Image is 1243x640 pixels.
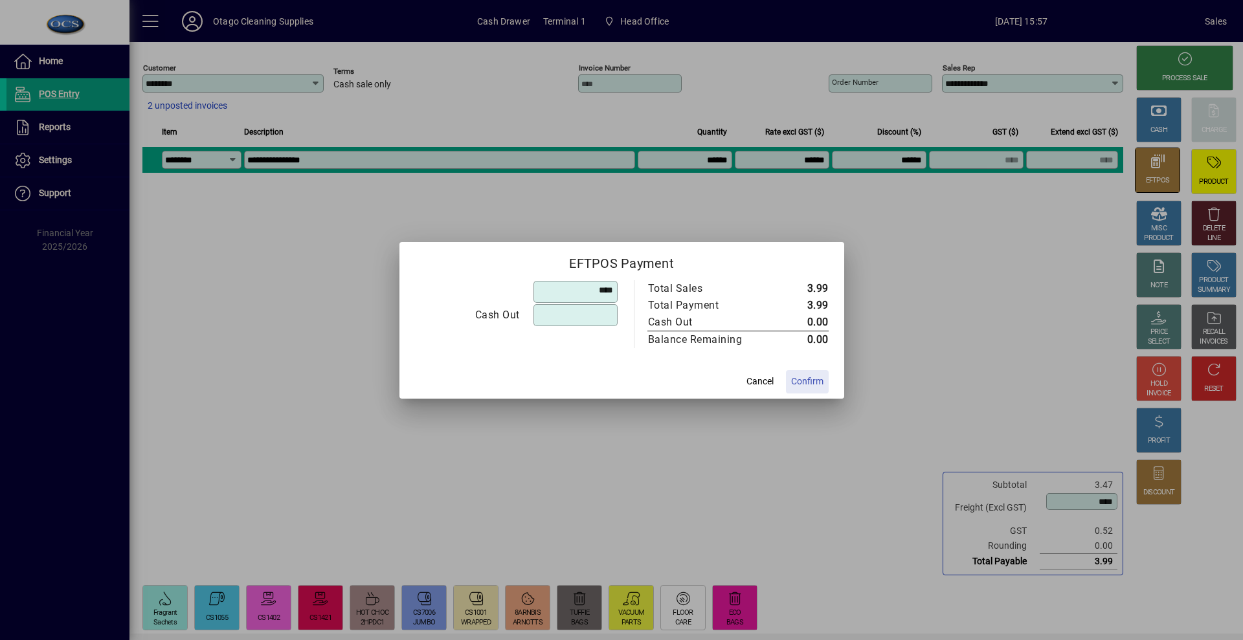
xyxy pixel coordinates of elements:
[647,297,770,314] td: Total Payment
[791,375,823,388] span: Confirm
[770,297,829,314] td: 3.99
[648,314,757,330] div: Cash Out
[770,331,829,348] td: 0.00
[648,332,757,348] div: Balance Remaining
[786,370,829,393] button: Confirm
[770,280,829,297] td: 3.99
[647,280,770,297] td: Total Sales
[746,375,774,388] span: Cancel
[416,307,520,323] div: Cash Out
[399,242,844,280] h2: EFTPOS Payment
[770,314,829,331] td: 0.00
[739,370,781,393] button: Cancel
